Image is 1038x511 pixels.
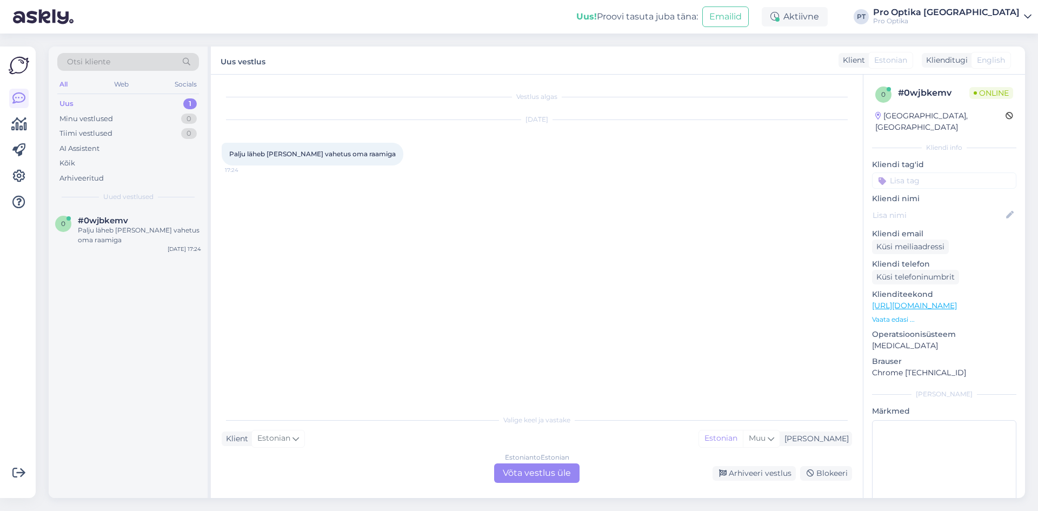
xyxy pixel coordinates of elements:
div: 0 [181,114,197,124]
p: [MEDICAL_DATA] [872,340,1016,351]
b: Uus! [576,11,597,22]
a: [URL][DOMAIN_NAME] [872,301,957,310]
div: Klient [222,433,248,444]
span: 0 [61,220,65,228]
span: #0wjbkemv [78,216,128,225]
div: Blokeeri [800,466,852,481]
span: 0 [881,90,886,98]
div: Socials [172,77,199,91]
span: Uued vestlused [103,192,154,202]
div: Küsi telefoninumbrit [872,270,959,284]
div: [PERSON_NAME] [872,389,1016,399]
div: 0 [181,128,197,139]
div: Arhiveeri vestlus [713,466,796,481]
p: Brauser [872,356,1016,367]
p: Klienditeekond [872,289,1016,300]
div: [GEOGRAPHIC_DATA], [GEOGRAPHIC_DATA] [875,110,1006,133]
div: Valige keel ja vastake [222,415,852,425]
div: Vestlus algas [222,92,852,102]
span: Muu [749,433,766,443]
div: Proovi tasuta juba täna: [576,10,698,23]
div: [DATE] 17:24 [168,245,201,253]
span: English [977,55,1005,66]
img: Askly Logo [9,55,29,76]
div: Aktiivne [762,7,828,26]
div: Uus [59,98,74,109]
div: Arhiveeritud [59,173,104,184]
p: Operatsioonisüsteem [872,329,1016,340]
div: Pro Optika [GEOGRAPHIC_DATA] [873,8,1020,17]
span: 17:24 [225,166,265,174]
div: Web [112,77,131,91]
div: Klienditugi [922,55,968,66]
span: Online [969,87,1013,99]
span: Estonian [874,55,907,66]
div: Kõik [59,158,75,169]
div: Palju läheb [PERSON_NAME] vahetus oma raamiga [78,225,201,245]
div: Estonian [699,430,743,447]
div: [DATE] [222,115,852,124]
div: Tiimi vestlused [59,128,112,139]
p: Kliendi telefon [872,258,1016,270]
div: PT [854,9,869,24]
p: Märkmed [872,406,1016,417]
span: Palju läheb [PERSON_NAME] vahetus oma raamiga [229,150,396,158]
p: Kliendi email [872,228,1016,240]
div: Võta vestlus üle [494,463,580,483]
p: Chrome [TECHNICAL_ID] [872,367,1016,379]
a: Pro Optika [GEOGRAPHIC_DATA]Pro Optika [873,8,1032,25]
input: Lisa nimi [873,209,1004,221]
div: All [57,77,70,91]
button: Emailid [702,6,749,27]
div: Küsi meiliaadressi [872,240,949,254]
div: AI Assistent [59,143,99,154]
p: Kliendi tag'id [872,159,1016,170]
div: [PERSON_NAME] [780,433,849,444]
div: 1 [183,98,197,109]
span: Estonian [257,433,290,444]
span: Otsi kliente [67,56,110,68]
input: Lisa tag [872,172,1016,189]
div: # 0wjbkemv [898,87,969,99]
div: Estonian to Estonian [505,453,569,462]
div: Kliendi info [872,143,1016,152]
div: Klient [839,55,865,66]
label: Uus vestlus [221,53,265,68]
div: Minu vestlused [59,114,113,124]
p: Vaata edasi ... [872,315,1016,324]
p: Kliendi nimi [872,193,1016,204]
div: Pro Optika [873,17,1020,25]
